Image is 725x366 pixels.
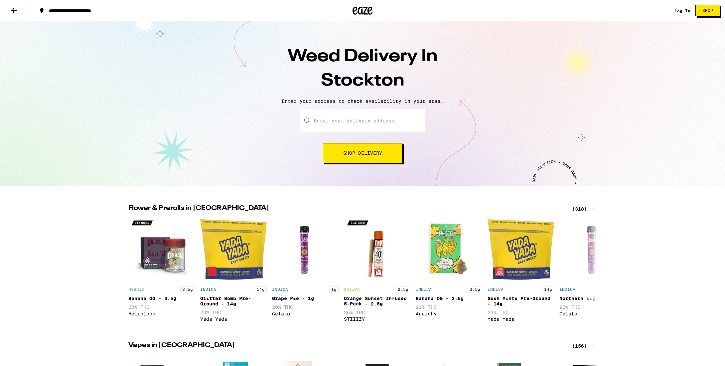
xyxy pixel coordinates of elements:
[344,296,410,306] div: Orange Sunset Infused 5-Pack - 2.5g
[200,216,267,283] img: Yada Yada - Glitter Bomb Pre-Ground - 14g
[200,296,267,306] div: Glitter Bomb Pre-Ground - 14g
[416,296,482,301] div: Banana OG - 3.5g
[690,5,725,16] a: Shop
[416,216,482,325] div: Open page for Banana OG - 3.5g from Anarchy
[246,45,479,93] h1: Weed Delivery In
[255,286,267,292] p: 14g
[488,216,554,283] img: Yada Yada - Gush Mints Pre-Ground - 14g
[396,286,410,292] p: 2.5g
[128,311,195,316] div: Heirbloom
[128,216,195,325] div: Open page for Banana OG - 3.5g from Heirbloom
[488,216,554,325] div: Open page for Gush Mints Pre-Ground - 14g from Yada Yada
[572,205,597,213] a: (318)
[272,304,339,310] p: 20% THC
[488,316,554,322] div: Yada Yada
[200,310,267,315] p: 23% THC
[559,287,575,291] p: INDICA
[344,310,410,315] p: 36% THC
[7,98,718,104] p: Enter your address to check availability in your area.
[702,9,713,13] span: Shop
[559,304,626,310] p: 92% THC
[128,304,195,310] p: 28% THC
[128,216,195,283] img: Heirbloom - Banana OG - 3.5g
[559,216,626,283] img: Gelato - Northern Lights - 1g
[272,311,339,316] div: Gelato
[488,310,554,315] p: 23% THC
[200,316,267,322] div: Yada Yada
[128,205,564,213] h2: Flower & Prerolls in [GEOGRAPHIC_DATA]
[200,216,267,325] div: Open page for Glitter Bomb Pre-Ground - 14g from Yada Yada
[128,287,144,291] p: HYBRID
[300,109,425,132] input: Enter your delivery address
[128,296,195,301] div: Banana OG - 3.5g
[180,286,195,292] p: 3.5g
[416,304,482,310] p: 21% THC
[559,216,626,325] div: Open page for Northern Lights - 1g from Gelato
[321,72,404,90] span: Stockton
[329,286,339,292] p: 1g
[344,316,410,322] div: STIIIZY
[572,342,597,350] a: (156)
[416,287,432,291] p: INDICA
[344,287,360,291] p: SATIVA
[559,296,626,301] div: Northern Lights - 1g
[416,216,482,283] img: Anarchy - Banana OG - 3.5g
[488,287,504,291] p: INDICA
[695,5,720,16] button: Shop
[323,143,402,163] button: Shop Delivery
[416,311,482,316] div: Anarchy
[272,216,339,283] img: Gelato - Grape Pie - 1g
[559,311,626,316] div: Gelato
[272,296,339,301] div: Grape Pie - 1g
[488,296,554,306] div: Gush Mints Pre-Ground - 14g
[344,216,410,283] img: STIIIZY - Orange Sunset Infused 5-Pack - 2.5g
[200,287,216,291] p: INDICA
[343,151,382,155] span: Shop Delivery
[272,287,288,291] p: INDICA
[468,286,482,292] p: 3.5g
[542,286,554,292] p: 14g
[674,9,690,13] a: Log In
[128,342,564,350] h2: Vapes in [GEOGRAPHIC_DATA]
[272,216,339,325] div: Open page for Grape Pie - 1g from Gelato
[344,216,410,325] div: Open page for Orange Sunset Infused 5-Pack - 2.5g from STIIIZY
